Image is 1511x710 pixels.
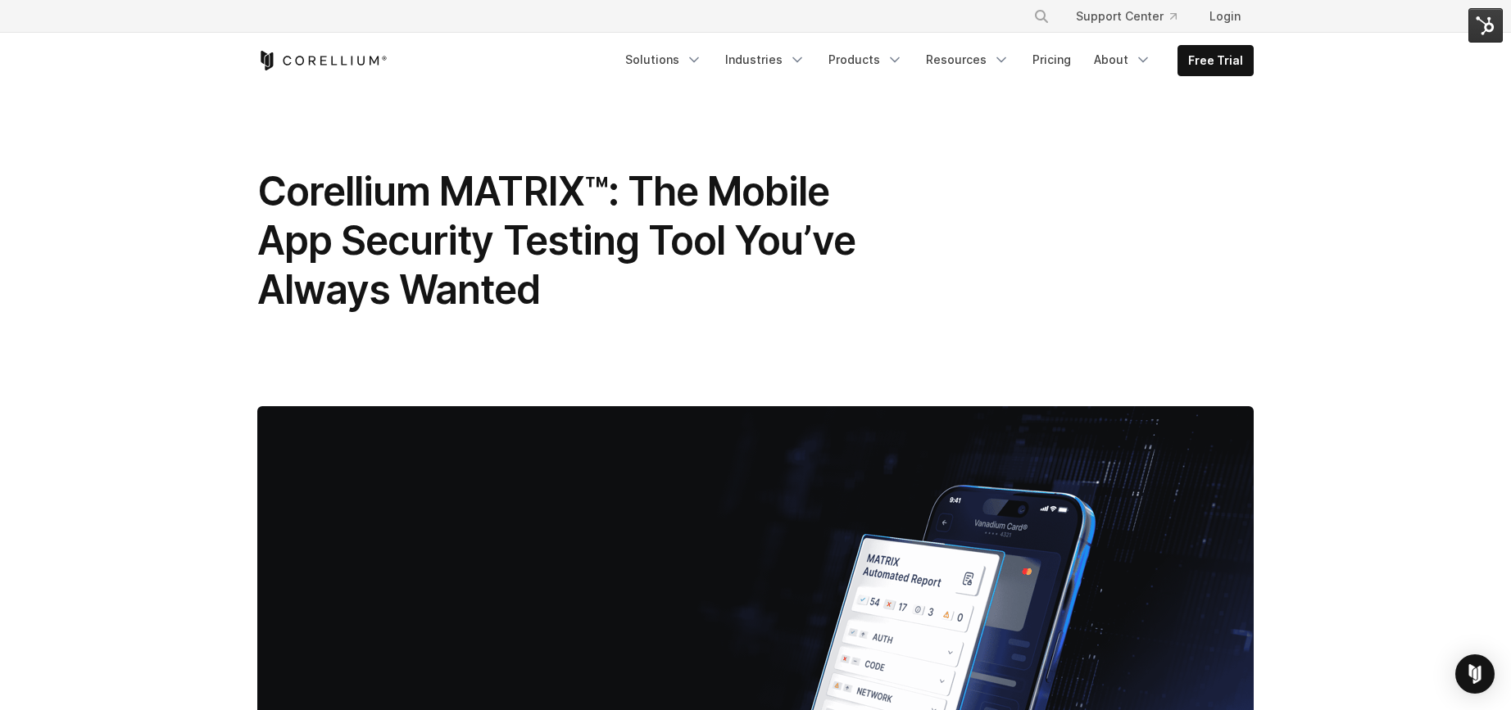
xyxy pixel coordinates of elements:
img: HubSpot Tools Menu Toggle [1468,8,1503,43]
div: Navigation Menu [615,45,1254,76]
a: Resources [916,45,1019,75]
a: Corellium Home [257,51,388,70]
a: Products [819,45,913,75]
span: Corellium MATRIX™: The Mobile App Security Testing Tool You’ve Always Wanted [257,167,855,314]
div: Navigation Menu [1014,2,1254,31]
a: Solutions [615,45,712,75]
a: Login [1196,2,1254,31]
a: Support Center [1063,2,1190,31]
a: About [1084,45,1161,75]
a: Industries [715,45,815,75]
a: Pricing [1023,45,1081,75]
div: Open Intercom Messenger [1455,654,1495,694]
a: Free Trial [1178,46,1253,75]
button: Search [1027,2,1056,31]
